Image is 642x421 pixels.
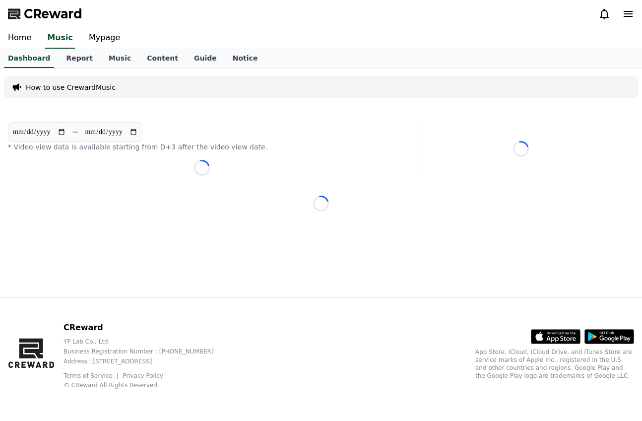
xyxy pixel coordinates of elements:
p: ~ [72,126,78,138]
a: Content [139,49,186,68]
p: CReward [64,322,230,334]
a: Report [58,49,101,68]
a: How to use CrewardMusic [26,82,116,92]
a: Notice [225,49,266,68]
a: Privacy Policy [123,372,163,379]
p: App Store, iCloud, iCloud Drive, and iTunes Store are service marks of Apple Inc., registered in ... [475,348,634,380]
a: Terms of Service [64,372,120,379]
a: Guide [186,49,225,68]
p: YP Lab Co., Ltd. [64,338,230,346]
a: Music [101,49,139,68]
p: Address : [STREET_ADDRESS] [64,357,230,365]
a: Dashboard [4,49,54,68]
a: CReward [8,6,82,22]
p: * Video view data is available starting from D+3 after the video view date. [8,142,396,152]
a: Music [45,28,75,49]
a: Mypage [81,28,128,49]
p: Business Registration Number : [PHONE_NUMBER] [64,348,230,355]
p: © CReward All Rights Reserved. [64,381,230,389]
span: CReward [24,6,82,22]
